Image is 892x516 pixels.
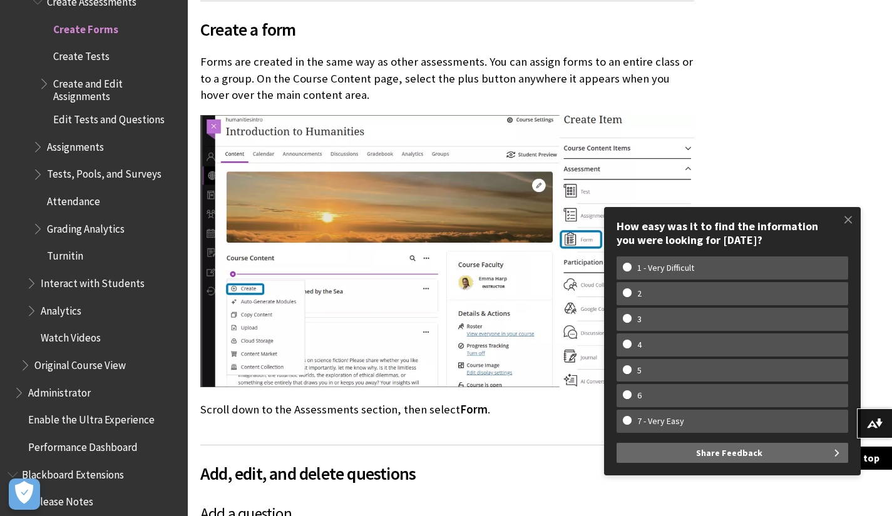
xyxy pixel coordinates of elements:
[460,402,488,417] span: Form
[47,136,104,153] span: Assignments
[41,328,101,345] span: Watch Videos
[623,263,709,273] w-span: 1 - Very Difficult
[22,464,124,481] span: Blackboard Extensions
[28,410,155,427] span: Enable the Ultra Experience
[53,73,179,103] span: Create and Edit Assignments
[623,365,656,376] w-span: 5
[200,402,694,418] p: Scroll down to the Assessments section, then select .
[623,314,656,325] w-span: 3
[623,288,656,299] w-span: 2
[617,443,848,463] button: Share Feedback
[200,115,694,387] img: Options on the Course Content page, showing the Create panel to the right
[53,109,165,126] span: Edit Tests and Questions
[47,246,83,263] span: Turnitin
[200,54,694,103] p: Forms are created in the same way as other assessments. You can assign forms to an entire class o...
[47,218,125,235] span: Grading Analytics
[623,340,656,350] w-span: 4
[623,416,699,427] w-span: 7 - Very Easy
[41,273,145,290] span: Interact with Students
[696,443,762,463] span: Share Feedback
[28,492,93,508] span: Release Notes
[53,46,110,63] span: Create Tests
[47,191,100,208] span: Attendance
[41,300,81,317] span: Analytics
[200,460,694,487] span: Add, edit, and delete questions
[9,478,40,510] button: Open Preferences
[617,220,848,246] div: How easy was it to find the information you were looking for [DATE]?
[34,355,126,372] span: Original Course View
[53,19,118,36] span: Create Forms
[200,16,694,43] span: Create a form
[623,390,656,401] w-span: 6
[28,382,91,399] span: Administrator
[47,164,161,181] span: Tests, Pools, and Surveys
[28,437,138,453] span: Performance Dashboard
